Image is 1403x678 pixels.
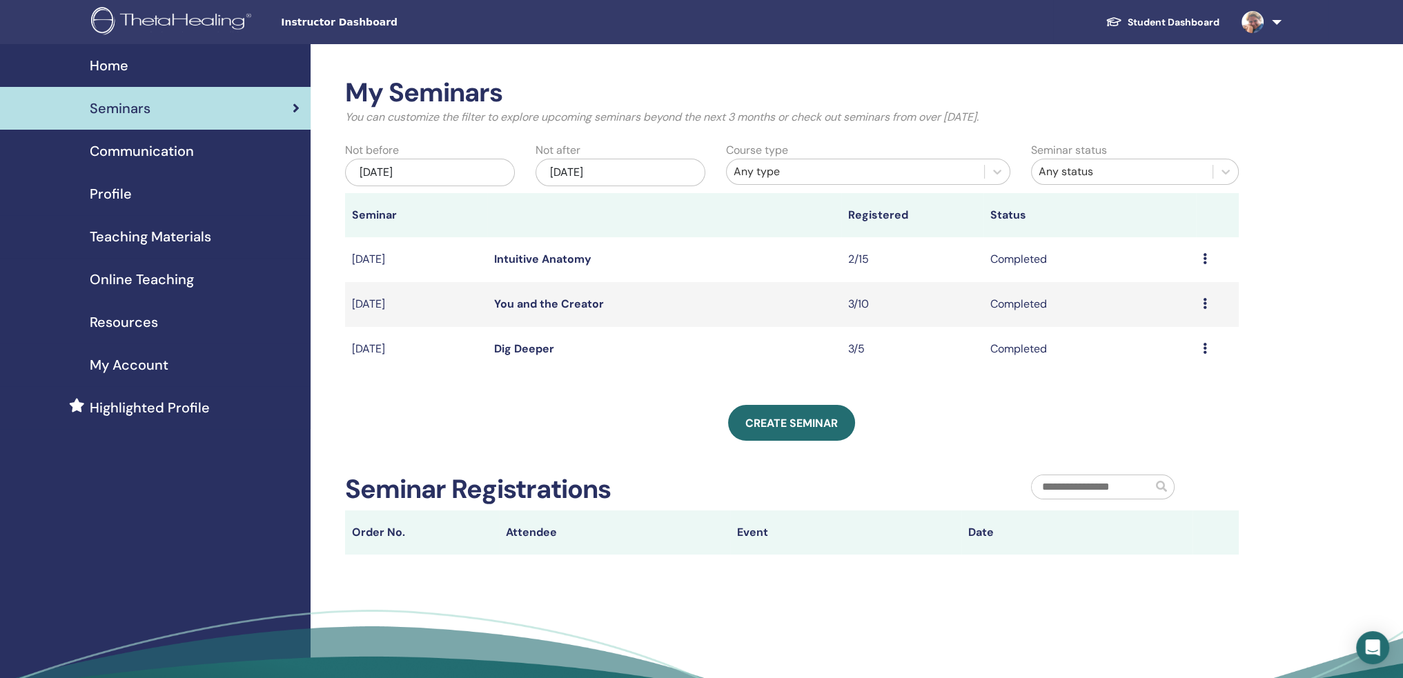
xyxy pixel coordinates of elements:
label: Course type [726,142,788,159]
p: You can customize the filter to explore upcoming seminars beyond the next 3 months or check out s... [345,109,1239,126]
th: Status [983,193,1196,237]
th: Attendee [499,510,730,555]
img: logo.png [91,7,256,38]
img: default.jpg [1242,11,1264,33]
a: Create seminar [728,405,855,441]
th: Date [961,510,1193,555]
span: Online Teaching [90,269,194,290]
td: [DATE] [345,237,487,282]
div: Any type [734,163,977,180]
span: Highlighted Profile [90,397,210,418]
span: Teaching Materials [90,226,211,247]
td: [DATE] [345,327,487,372]
span: Profile [90,183,132,204]
a: Intuitive Anatomy [494,252,591,266]
a: You and the Creator [494,297,604,311]
h2: My Seminars [345,77,1239,109]
label: Not after [536,142,580,159]
div: [DATE] [345,159,515,186]
span: Communication [90,141,194,161]
td: [DATE] [345,282,487,327]
label: Not before [345,142,399,159]
td: Completed [983,237,1196,282]
th: Order No. [345,510,499,555]
a: Dig Deeper [494,341,554,356]
img: graduation-cap-white.svg [1106,16,1122,28]
th: Registered [841,193,983,237]
span: Home [90,55,128,76]
span: Resources [90,312,158,332]
td: 2/15 [841,237,983,282]
td: 3/10 [841,282,983,327]
label: Seminar status [1031,142,1107,159]
span: Seminars [90,98,150,119]
h2: Seminar Registrations [345,474,611,506]
div: [DATE] [536,159,705,186]
span: Create seminar [745,416,838,430]
a: Student Dashboard [1095,10,1230,35]
th: Event [730,510,961,555]
div: Open Intercom Messenger [1356,631,1389,664]
td: 3/5 [841,327,983,372]
td: Completed [983,282,1196,327]
td: Completed [983,327,1196,372]
span: My Account [90,355,168,375]
span: Instructor Dashboard [281,15,488,30]
th: Seminar [345,193,487,237]
div: Any status [1039,163,1206,180]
